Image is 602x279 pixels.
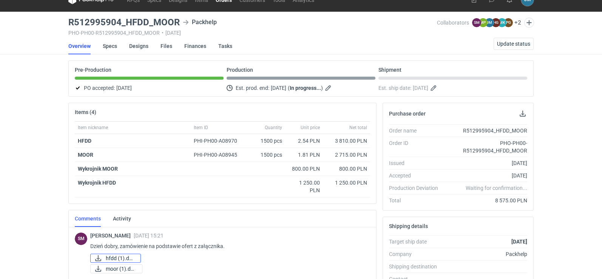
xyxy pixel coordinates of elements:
div: PO accepted: [75,83,224,92]
p: Dzień dobry, zamówienie na podstawie ofert z załącznika. [90,242,364,251]
div: 2.54 PLN [288,137,320,145]
div: Issued [389,159,444,167]
div: Order ID [389,139,444,154]
span: Item nickname [78,125,108,131]
em: Waiting for confirmation... [466,184,527,192]
em: ) [321,85,323,91]
p: Shipment [378,67,401,73]
a: Overview [68,38,91,54]
div: Accepted [389,172,444,179]
a: Comments [75,210,101,227]
span: [DATE] [116,83,132,92]
strong: HFDD [78,138,91,144]
div: Sebastian Markut [75,233,87,245]
div: Est. prod. end: [227,83,375,92]
div: PHI-PH00-A08970 [194,137,244,145]
div: Packhelp [183,18,217,27]
button: Edit estimated production end date [324,83,333,92]
strong: Wykrojnik HFDD [78,180,116,186]
div: [DATE] [444,159,527,167]
strong: In progress... [290,85,321,91]
a: hfdd (1).docx [90,254,141,263]
a: Finances [184,38,206,54]
div: 1500 pcs [247,134,285,148]
span: Item ID [194,125,208,131]
strong: Wykrojnik MOOR [78,166,118,172]
span: [PERSON_NAME] [90,233,134,239]
div: R512995904_HFDD_MOOR [444,127,527,134]
div: 3 810.00 PLN [326,137,367,145]
a: Designs [129,38,148,54]
span: [DATE] 15:21 [134,233,164,239]
div: 1500 pcs [247,148,285,162]
p: Pre-Production [75,67,111,73]
div: 1.81 PLN [288,151,320,159]
a: Activity [113,210,131,227]
h3: R512995904_HFDD_MOOR [68,18,180,27]
figcaption: JM [485,18,494,27]
a: moor (1).docx [90,264,142,273]
button: Download PO [518,109,527,118]
button: +2 [514,19,521,26]
a: Specs [103,38,117,54]
span: hfdd (1).docx [106,254,134,262]
a: Files [161,38,172,54]
a: MOOR [78,152,93,158]
div: Est. ship date: [378,83,527,92]
div: 1 250.00 PLN [326,179,367,187]
figcaption: MK [497,18,506,27]
span: Collaborators [437,20,469,26]
button: Edit collaborators [524,18,534,28]
h2: Purchase order [389,111,426,117]
div: Packhelp [444,250,527,258]
em: ( [288,85,290,91]
div: Target ship date [389,238,444,245]
span: Net total [349,125,367,131]
strong: [DATE] [511,239,527,245]
div: Production Deviation [389,184,444,192]
button: Update status [494,38,534,50]
span: Quantity [265,125,282,131]
figcaption: MP [479,18,488,27]
div: Order name [389,127,444,134]
div: Total [389,197,444,204]
a: Tasks [218,38,232,54]
div: PHO-PH00-R512995904_HFDD_MOOR [DATE] [68,30,437,36]
span: Unit price [301,125,320,131]
span: [DATE] [271,83,286,92]
div: 1 250.00 PLN [288,179,320,194]
p: Production [227,67,253,73]
span: Update status [497,41,530,46]
div: [DATE] [444,172,527,179]
h2: Shipping details [389,223,428,229]
div: 8 575.00 PLN [444,197,527,204]
span: [DATE] [413,83,428,92]
figcaption: SM [472,18,481,27]
figcaption: SM [75,233,87,245]
span: moor (1).docx [106,265,136,273]
div: 2 715.00 PLN [326,151,367,159]
h2: Items (4) [75,109,96,115]
figcaption: HG [491,18,500,27]
div: Shipping destination [389,263,444,270]
figcaption: PG [504,18,513,27]
div: PHI-PH00-A08945 [194,151,244,159]
div: Company [389,250,444,258]
div: PHO-PH00-R512995904_HFDD_MOOR [444,139,527,154]
span: • [162,30,164,36]
div: 800.00 PLN [326,165,367,173]
div: 800.00 PLN [288,165,320,173]
button: Edit estimated shipping date [430,83,439,92]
